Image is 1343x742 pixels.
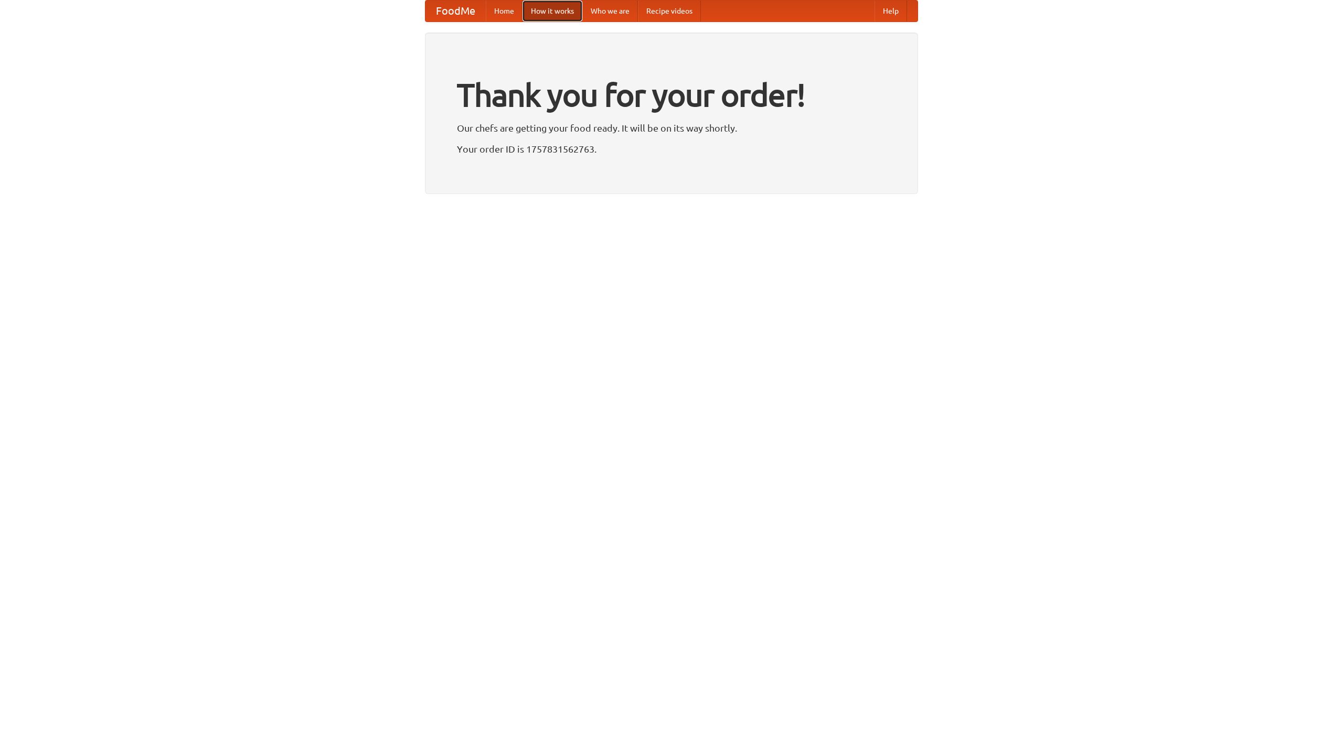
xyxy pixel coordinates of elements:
[425,1,486,21] a: FoodMe
[582,1,638,21] a: Who we are
[523,1,582,21] a: How it works
[457,120,886,136] p: Our chefs are getting your food ready. It will be on its way shortly.
[638,1,701,21] a: Recipe videos
[457,70,886,120] h1: Thank you for your order!
[486,1,523,21] a: Home
[875,1,907,21] a: Help
[457,141,886,157] p: Your order ID is 1757831562763.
